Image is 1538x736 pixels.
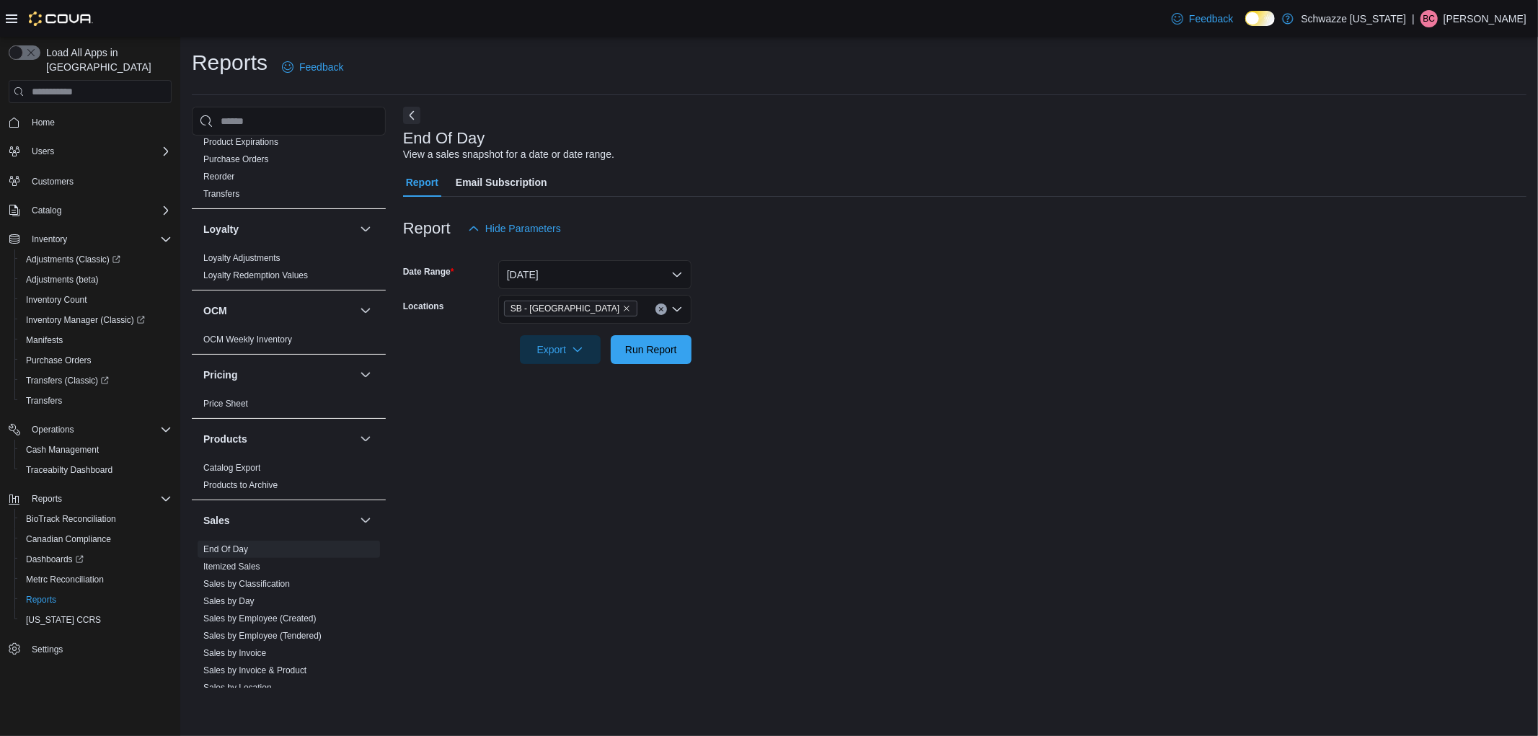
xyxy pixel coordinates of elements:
button: Metrc Reconciliation [14,569,177,590]
span: Inventory [32,234,67,245]
button: BioTrack Reconciliation [14,509,177,529]
button: Loyalty [357,221,374,238]
span: Home [32,117,55,128]
a: Feedback [276,53,349,81]
span: Transfers (Classic) [26,375,109,386]
span: Sales by Invoice [203,647,266,659]
button: OCM [203,303,354,318]
a: Itemized Sales [203,562,260,572]
span: Customers [32,176,74,187]
span: Purchase Orders [26,355,92,366]
a: Feedback [1166,4,1239,33]
a: Customers [26,173,79,190]
button: Operations [26,421,80,438]
a: Traceabilty Dashboard [20,461,118,479]
a: Sales by Invoice [203,648,266,658]
button: Users [26,143,60,160]
nav: Complex example [9,106,172,697]
h3: Sales [203,513,230,528]
span: Loyalty Adjustments [203,252,280,264]
span: Home [26,113,172,131]
span: Adjustments (Classic) [26,254,120,265]
img: Cova [29,12,93,26]
a: Transfers (Classic) [20,372,115,389]
span: Purchase Orders [20,352,172,369]
a: OCM Weekly Inventory [203,334,292,345]
button: Cash Management [14,440,177,460]
button: Inventory Count [14,290,177,310]
button: Canadian Compliance [14,529,177,549]
a: BioTrack Reconciliation [20,510,122,528]
a: Sales by Employee (Tendered) [203,631,322,641]
span: Settings [26,640,172,658]
p: Schwazze [US_STATE] [1301,10,1406,27]
button: Products [357,430,374,448]
button: Reports [3,489,177,509]
a: Reorder [203,172,234,182]
a: Reports [20,591,62,608]
button: Purchase Orders [14,350,177,371]
span: Customers [26,172,172,190]
span: Metrc Reconciliation [26,574,104,585]
span: Adjustments (beta) [20,271,172,288]
span: Reorder [203,171,234,182]
span: Inventory Manager (Classic) [20,311,172,329]
span: Sales by Location [203,682,272,693]
a: Transfers [203,189,239,199]
a: End Of Day [203,544,248,554]
h3: Pricing [203,368,237,382]
span: Washington CCRS [20,611,172,629]
span: BioTrack Reconciliation [20,510,172,528]
span: Reports [26,594,56,606]
a: Sales by Invoice & Product [203,665,306,675]
span: Sales by Classification [203,578,290,590]
span: Cash Management [20,441,172,458]
span: Inventory Count [20,291,172,309]
button: Pricing [203,368,354,382]
h3: OCM [203,303,227,318]
button: Inventory [3,229,177,249]
span: Catalog [32,205,61,216]
span: Canadian Compliance [26,533,111,545]
a: Transfers (Classic) [14,371,177,391]
span: Feedback [299,60,343,74]
span: Transfers [203,188,239,200]
button: Sales [357,512,374,529]
span: Inventory Manager (Classic) [26,314,145,326]
button: Traceabilty Dashboard [14,460,177,480]
button: Catalog [26,202,67,219]
a: Sales by Location [203,683,272,693]
button: Operations [3,420,177,440]
span: Export [529,335,592,364]
a: Catalog Export [203,463,260,473]
button: Sales [203,513,354,528]
h3: Products [203,432,247,446]
a: Metrc Reconciliation [20,571,110,588]
h3: Report [403,220,451,237]
p: [PERSON_NAME] [1444,10,1526,27]
a: Price Sheet [203,399,248,409]
a: Manifests [20,332,68,349]
h3: End Of Day [403,130,485,147]
div: OCM [192,331,386,354]
button: Pricing [357,366,374,383]
span: Adjustments (Classic) [20,251,172,268]
button: Adjustments (beta) [14,270,177,290]
span: Load All Apps in [GEOGRAPHIC_DATA] [40,45,172,74]
span: Users [32,146,54,157]
button: Clear input [655,303,667,315]
span: Transfers [20,392,172,409]
input: Dark Mode [1245,11,1276,26]
a: Canadian Compliance [20,531,117,548]
button: Users [3,141,177,161]
a: Purchase Orders [20,352,97,369]
span: Reports [20,591,172,608]
button: OCM [357,302,374,319]
a: Sales by Employee (Created) [203,613,317,624]
span: Itemized Sales [203,561,260,572]
span: Sales by Employee (Tendered) [203,630,322,642]
button: Next [403,107,420,124]
span: Feedback [1189,12,1233,26]
span: Reports [26,490,172,507]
